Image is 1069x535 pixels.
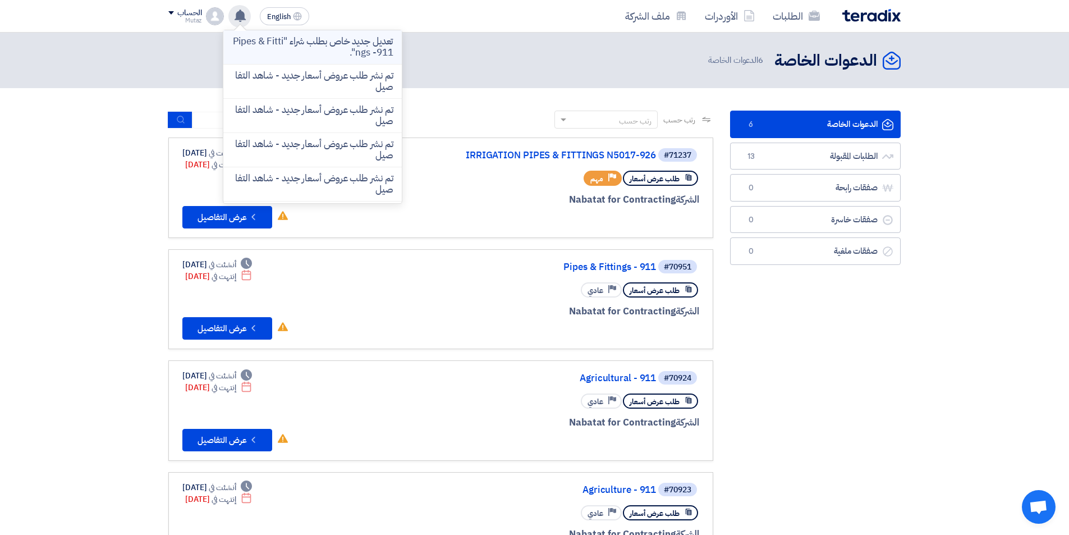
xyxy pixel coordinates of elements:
span: English [267,13,291,21]
div: #70923 [664,486,691,494]
p: تم نشر طلب عروض أسعار جديد - شاهد التفاصيل [232,70,393,93]
div: Nabatat for Contracting [429,304,699,319]
span: عادي [588,508,603,519]
span: الدعوات الخاصة [708,54,765,67]
span: الشركة [676,193,700,207]
div: Mutaz [168,17,201,24]
div: الحساب [177,8,201,18]
a: الطلبات المقبولة13 [730,143,901,170]
span: طلب عرض أسعار [630,285,680,296]
div: [DATE] [182,259,252,271]
div: رتب حسب [619,115,652,127]
span: أنشئت في [209,259,236,271]
a: الأوردرات [696,3,764,29]
button: عرض التفاصيل [182,317,272,340]
p: تم نشر طلب عروض أسعار جديد - شاهد التفاصيل [232,139,393,161]
span: أنشئت في [209,147,236,159]
span: الشركة [676,304,700,318]
div: [DATE] [182,482,252,493]
div: [DATE] [185,493,252,505]
a: الطلبات [764,3,829,29]
p: تم نشر طلب عروض أسعار جديد - شاهد التفاصيل [232,104,393,127]
span: طلب عرض أسعار [630,173,680,184]
span: طلب عرض أسعار [630,508,680,519]
a: IRRIGATION PIPES & FITTINGS N5017-926 [432,150,656,161]
div: [DATE] [185,382,252,394]
span: أنشئت في [209,482,236,493]
div: Nabatat for Contracting [429,193,699,207]
p: تعديل جديد خاص بطلب شراء "Pipes & Fittings -911". [232,36,393,58]
a: ملف الشركة [616,3,696,29]
span: رتب حسب [663,114,695,126]
span: مهم [590,173,603,184]
a: صفقات رابحة0 [730,174,901,202]
span: 13 [744,151,758,162]
img: profile_test.png [206,7,224,25]
span: إنتهت في [212,159,236,171]
a: Pipes & Fittings - 911 [432,262,656,272]
span: الشركة [676,415,700,429]
span: 0 [744,214,758,226]
a: Agricultural - 911 [432,373,656,383]
a: الدعوات الخاصة6 [730,111,901,138]
p: تم نشر طلب عروض أسعار جديد - شاهد التفاصيل [232,173,393,195]
button: عرض التفاصيل [182,206,272,228]
span: طلب عرض أسعار [630,396,680,407]
span: 0 [744,246,758,257]
h2: الدعوات الخاصة [774,50,877,72]
span: 6 [744,119,758,130]
div: [DATE] [182,370,252,382]
div: [DATE] [185,159,252,171]
div: #70924 [664,374,691,382]
div: #71237 [664,152,691,159]
div: Nabatat for Contracting [429,415,699,430]
span: عادي [588,285,603,296]
div: [DATE] [182,147,252,159]
a: صفقات خاسرة0 [730,206,901,234]
input: ابحث بعنوان أو رقم الطلب [192,112,350,129]
span: 0 [744,182,758,194]
span: 6 [758,54,763,66]
span: إنتهت في [212,382,236,394]
a: Agriculture - 911 [432,485,656,495]
span: إنتهت في [212,271,236,282]
button: English [260,7,309,25]
div: [DATE] [185,271,252,282]
img: Teradix logo [842,9,901,22]
button: عرض التفاصيل [182,429,272,451]
div: دردشة مفتوحة [1022,490,1056,524]
div: #70951 [664,263,691,271]
span: عادي [588,396,603,407]
span: إنتهت في [212,493,236,505]
a: صفقات ملغية0 [730,237,901,265]
span: أنشئت في [209,370,236,382]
